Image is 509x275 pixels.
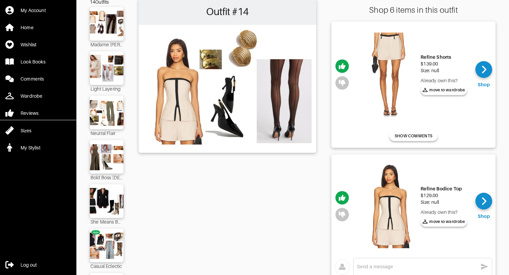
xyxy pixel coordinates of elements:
[87,99,126,126] img: Outfit Neutral Flair
[335,260,350,275] img: avatar
[90,174,123,181] div: Bold Boss [DEMOGRAPHIC_DATA]
[142,28,313,148] img: Outfit Outfit #14
[475,193,492,220] a: Shop
[90,85,123,92] div: Light Layering
[389,131,438,141] button: SHOW COMMENTS
[21,76,44,82] div: Comments
[21,93,42,99] div: Wardrobe
[21,127,31,134] div: Sizes
[421,199,467,205] div: Size: null
[475,61,492,88] a: Shop
[93,230,99,234] div: new
[21,24,34,31] div: Home
[90,41,123,48] div: Madame [PERSON_NAME]
[331,5,496,15] div: Shop 6 items in this outfit
[421,192,467,199] div: $129.00
[421,54,467,60] div: Refine Shorts
[142,2,313,21] h2: Outfit #14
[395,133,432,139] span: SHOW COMMENTS
[21,58,45,65] div: Look Books
[87,188,126,215] img: Outfit She Means Business
[423,87,465,93] span: move to wardrobe
[87,55,126,82] img: Outfit Light Layering
[421,209,467,216] div: Already own this?
[423,219,465,225] span: move to wardrobe
[21,7,46,14] div: My Account
[478,213,490,220] div: Shop
[21,262,37,268] div: Log out
[421,217,467,227] button: move to wardrobe
[90,129,123,137] div: Neutral Flair
[421,67,467,74] div: Size: null
[421,185,467,192] div: Refine Bodice Top
[21,144,40,151] div: My Stylist
[87,143,126,170] img: Outfit Bold Boss Lady
[90,218,123,225] div: She Means Business
[478,81,490,88] div: Shop
[87,232,126,259] img: Outfit Casual Eclectic
[421,85,467,95] button: move to wardrobe
[21,110,38,117] div: Reviews
[90,262,123,270] div: Casual Eclectic
[87,10,126,37] img: Outfit Madame Mocha Latte
[421,77,467,84] div: Already own this?
[361,27,417,123] img: Refine Shorts
[421,60,467,67] div: $139.00
[361,159,417,253] img: Refine Bodice Top
[21,41,36,48] div: Wishlist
